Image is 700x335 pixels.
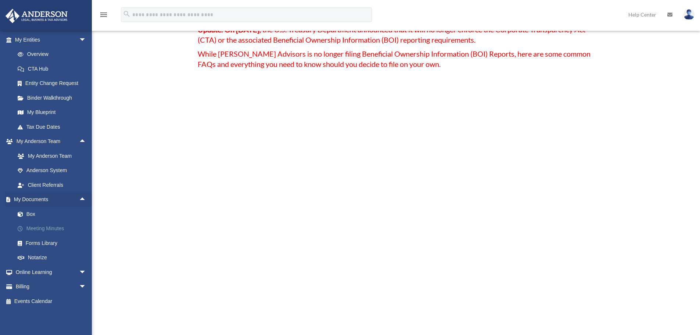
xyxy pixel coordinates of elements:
strong: Update: On [DATE] [198,25,259,34]
a: Meeting Minutes [10,221,97,236]
iframe: Corporate Transparency Act Shocker: Treasury Announces Major Updates! [237,83,555,262]
a: Forms Library [10,236,97,250]
a: Overview [10,47,97,62]
span: arrow_drop_up [79,134,94,149]
a: My Documentsarrow_drop_up [5,192,97,207]
a: My Anderson Team [10,149,97,163]
span: arrow_drop_up [79,192,94,207]
a: My Blueprint [10,105,97,120]
a: Anderson System [10,163,97,178]
a: Billingarrow_drop_down [5,279,97,294]
a: Online Learningarrow_drop_down [5,265,97,279]
a: Entity Change Request [10,76,97,91]
a: menu [99,13,108,19]
a: Events Calendar [5,294,97,309]
span: , the U.S. Treasury Department announced that it will no longer enforce the Corporate Transparenc... [198,25,585,44]
a: Tax Due Dates [10,120,97,134]
img: Anderson Advisors Platinum Portal [3,9,70,23]
a: Binder Walkthrough [10,90,97,105]
img: User Pic [683,9,694,20]
span: While [PERSON_NAME] Advisors is no longer filing Beneficial Ownership Information (BOI) Reports, ... [198,49,590,68]
a: Client Referrals [10,178,97,192]
span: arrow_drop_down [79,279,94,295]
a: Notarize [10,250,97,265]
i: search [123,10,131,18]
a: Box [10,207,97,221]
span: arrow_drop_down [79,32,94,47]
i: menu [99,10,108,19]
a: My Entitiesarrow_drop_down [5,32,97,47]
a: CTA Hub [10,61,94,76]
a: My Anderson Teamarrow_drop_up [5,134,97,149]
span: arrow_drop_down [79,265,94,280]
